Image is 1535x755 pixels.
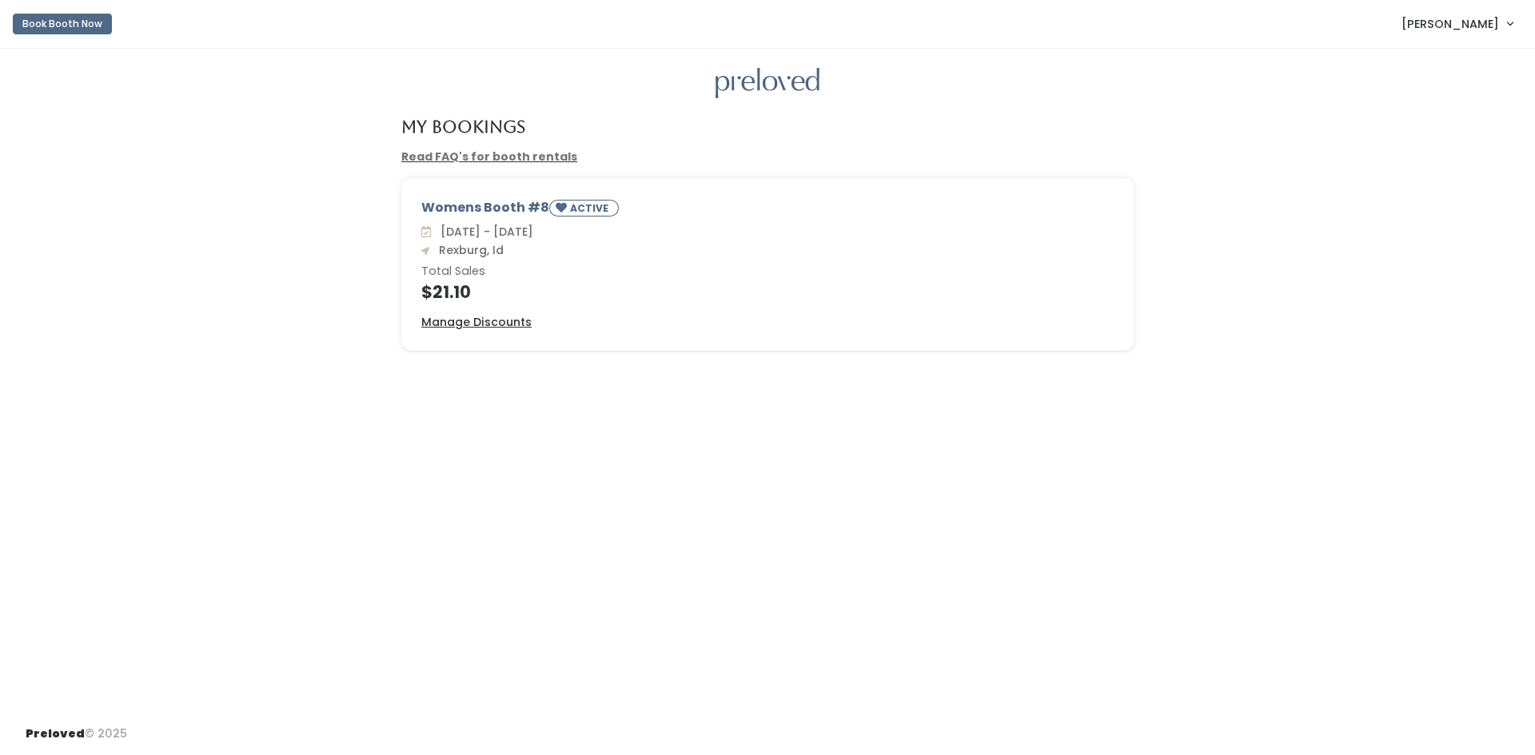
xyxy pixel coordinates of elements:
button: Book Booth Now [13,14,112,34]
span: Rexburg, Id [433,242,504,258]
a: Book Booth Now [13,6,112,42]
u: Manage Discounts [421,314,532,330]
a: [PERSON_NAME] [1385,6,1529,41]
h4: $21.10 [421,283,1114,301]
span: Preloved [26,725,85,741]
span: [DATE] - [DATE] [434,224,533,240]
div: Womens Booth #8 [421,198,1114,223]
a: Manage Discounts [421,314,532,331]
img: preloved logo [716,68,819,99]
span: [PERSON_NAME] [1401,15,1499,33]
a: Read FAQ's for booth rentals [401,149,577,165]
small: ACTIVE [570,201,612,215]
div: © 2025 [26,713,127,742]
h4: My Bookings [401,117,525,136]
h6: Total Sales [421,265,1114,278]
